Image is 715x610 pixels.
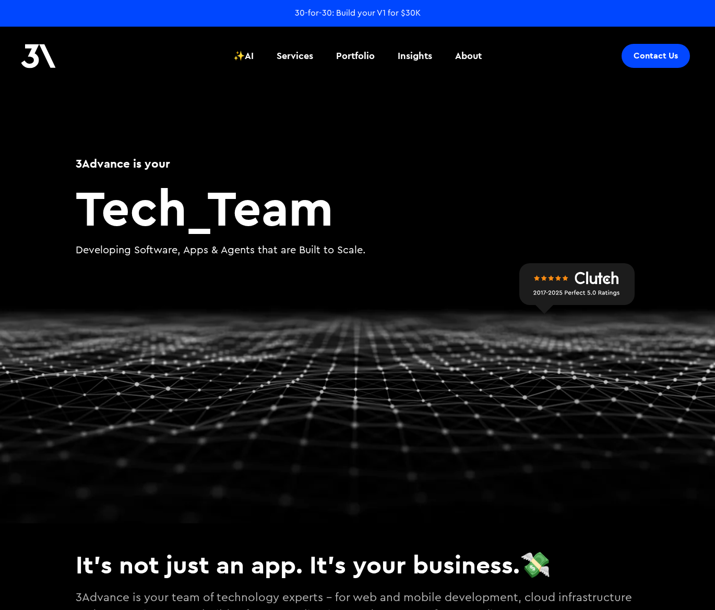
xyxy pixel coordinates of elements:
div: Contact Us [634,51,678,61]
a: ✨AI [227,37,260,75]
div: ✨AI [233,49,254,63]
a: Insights [391,37,438,75]
a: Services [270,37,319,75]
h2: Team [76,182,639,232]
div: About [455,49,482,63]
a: Contact Us [622,44,690,68]
div: Portfolio [336,49,375,63]
p: Developing Software, Apps & Agents that are Built to Scale. [76,243,639,258]
span: Tech_ [76,175,207,239]
a: About [449,37,488,75]
a: 30-for-30: Build your V1 for $30K [295,7,421,19]
h1: 3Advance is your [76,155,639,172]
div: Services [277,49,313,63]
a: Portfolio [330,37,381,75]
h3: It's not just an app. It's your business.💸 [76,549,639,580]
div: Insights [398,49,432,63]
